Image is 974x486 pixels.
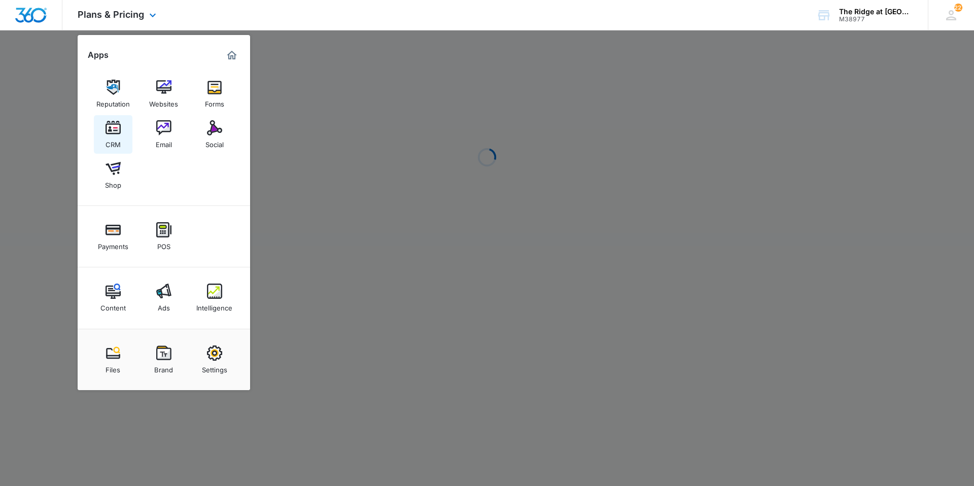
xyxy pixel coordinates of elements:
a: Content [94,279,132,317]
a: Social [195,115,234,154]
a: Websites [145,75,183,113]
a: Brand [145,340,183,379]
div: CRM [106,135,121,149]
a: Marketing 360® Dashboard [224,47,240,63]
a: Forms [195,75,234,113]
div: notifications count [954,4,962,12]
div: Settings [202,361,227,374]
div: Payments [98,237,128,251]
a: Shop [94,156,132,194]
div: Content [100,299,126,312]
div: Social [205,135,224,149]
div: Websites [149,95,178,108]
a: Intelligence [195,279,234,317]
div: account id [839,16,913,23]
div: Ads [158,299,170,312]
div: Intelligence [196,299,232,312]
div: Reputation [96,95,130,108]
a: Settings [195,340,234,379]
a: Payments [94,217,132,256]
a: Ads [145,279,183,317]
h2: Apps [88,50,109,60]
a: Email [145,115,183,154]
div: POS [157,237,170,251]
a: POS [145,217,183,256]
a: CRM [94,115,132,154]
a: Files [94,340,132,379]
div: Brand [154,361,173,374]
div: account name [839,8,913,16]
div: Forms [205,95,224,108]
div: Files [106,361,120,374]
span: 227 [954,4,962,12]
span: Plans & Pricing [78,9,144,20]
div: Shop [105,176,121,189]
div: Email [156,135,172,149]
a: Reputation [94,75,132,113]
